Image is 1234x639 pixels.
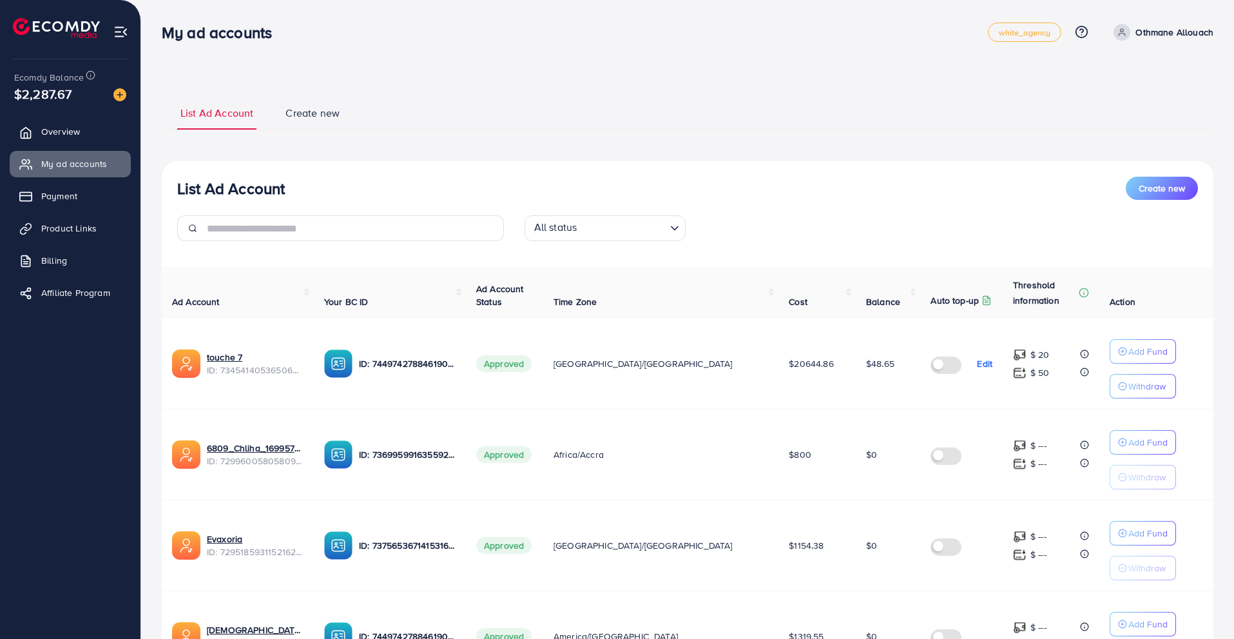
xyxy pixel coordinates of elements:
img: top-up amount [1013,457,1027,471]
span: Ad Account [172,295,220,308]
a: Overview [10,119,131,144]
div: <span class='underline'>touche 7</span></br>7345414053650628609 [207,351,304,377]
span: List Ad Account [180,106,253,121]
span: Cost [789,295,807,308]
div: <span class='underline'>Evaxoria</span></br>7295185931152162818 [207,533,304,559]
p: $ --- [1030,547,1046,562]
span: Payment [41,190,77,202]
h3: List Ad Account [177,179,285,198]
p: ID: 7369959916355928081 [359,447,456,462]
p: Add Fund [1128,435,1168,450]
img: ic-ads-acc.e4c84228.svg [172,349,200,378]
span: Balance [866,295,900,308]
span: $800 [789,448,811,461]
img: ic-ba-acc.ded83a64.svg [324,440,352,469]
p: Withdraw [1128,378,1166,394]
button: Add Fund [1110,612,1176,636]
img: top-up amount [1013,621,1027,634]
span: Approved [476,355,532,372]
h3: My ad accounts [162,23,282,42]
p: $ 50 [1030,365,1050,380]
span: All status [532,217,580,238]
img: top-up amount [1013,439,1027,453]
span: $48.65 [866,357,894,370]
a: Affiliate Program [10,280,131,306]
p: Withdraw [1128,469,1166,485]
p: Add Fund [1128,616,1168,632]
button: Withdraw [1110,556,1176,580]
p: Threshold information [1013,277,1076,308]
button: Create new [1126,177,1198,200]
span: [GEOGRAPHIC_DATA]/[GEOGRAPHIC_DATA] [554,357,733,370]
span: $0 [866,539,877,552]
span: $1154.38 [789,539,824,552]
span: Approved [476,537,532,554]
button: Withdraw [1110,465,1176,489]
span: Approved [476,446,532,463]
p: Withdraw [1128,560,1166,576]
img: ic-ads-acc.e4c84228.svg [172,531,200,560]
span: $2,287.67 [14,84,72,103]
p: $ --- [1030,529,1046,544]
iframe: Chat [1179,581,1224,629]
span: Overview [41,125,80,138]
span: Ad Account Status [476,282,524,308]
button: Withdraw [1110,374,1176,398]
a: My ad accounts [10,151,131,177]
p: ID: 7375653671415316497 [359,538,456,553]
img: logo [13,18,100,38]
p: $ --- [1030,456,1046,471]
a: touche 7 [207,351,304,364]
span: Create new [285,106,340,121]
img: top-up amount [1013,530,1027,544]
span: Product Links [41,222,97,235]
a: [DEMOGRAPHIC_DATA] 1 [207,624,304,636]
a: Othmane Allouach [1108,24,1213,41]
img: image [113,88,126,101]
img: top-up amount [1013,348,1027,362]
p: $ 20 [1030,347,1050,362]
span: Africa/Accra [554,448,604,461]
button: Add Fund [1110,339,1176,364]
span: white_agency [999,28,1051,37]
div: Search for option [525,215,686,241]
img: menu [113,25,128,39]
span: Time Zone [554,295,597,308]
span: $20644.86 [789,357,833,370]
span: [GEOGRAPHIC_DATA]/[GEOGRAPHIC_DATA] [554,539,733,552]
span: ID: 7295185931152162818 [207,546,304,558]
img: ic-ads-acc.e4c84228.svg [172,440,200,469]
a: Evaxoria [207,533,304,546]
button: Add Fund [1110,430,1176,455]
p: Othmane Allouach [1135,25,1213,40]
span: Ecomdy Balance [14,71,84,84]
input: Search for option [581,218,664,238]
span: Action [1110,295,1135,308]
span: Billing [41,254,67,267]
a: 6809_Chliha_1699570719457 [207,442,304,455]
img: ic-ba-acc.ded83a64.svg [324,531,352,560]
span: My ad accounts [41,157,107,170]
button: Add Fund [1110,521,1176,546]
img: top-up amount [1013,366,1027,380]
p: Edit [977,356,992,371]
p: Add Fund [1128,344,1168,359]
p: $ --- [1030,620,1046,635]
p: ID: 7449742788461903889 [359,356,456,371]
a: Payment [10,183,131,209]
a: Billing [10,248,131,273]
span: ID: 7299600580580900865 [207,455,304,467]
span: $0 [866,448,877,461]
span: Affiliate Program [41,286,110,299]
span: ID: 7345414053650628609 [207,364,304,377]
a: white_agency [988,23,1062,42]
img: ic-ba-acc.ded83a64.svg [324,349,352,378]
div: <span class='underline'>6809_Chliha_1699570719457</span></br>7299600580580900865 [207,442,304,468]
p: Add Fund [1128,526,1168,541]
p: Auto top-up [930,293,979,308]
a: Product Links [10,215,131,241]
p: $ --- [1030,438,1046,453]
img: top-up amount [1013,548,1027,562]
span: Create new [1139,182,1185,195]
